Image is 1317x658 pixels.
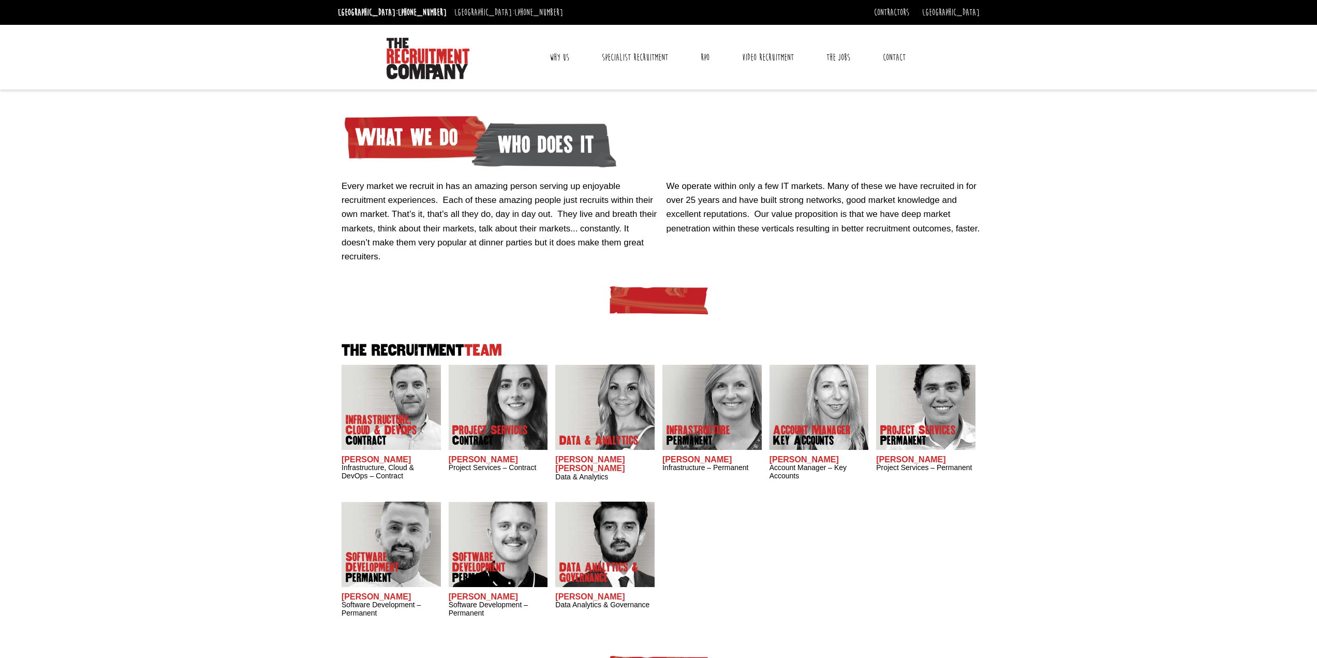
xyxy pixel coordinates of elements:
[342,502,441,587] img: Liam Cox does Software Development Permanent
[594,45,676,70] a: Specialist Recruitment
[464,342,502,359] span: Team
[769,364,868,450] img: Frankie Gaffney's our Account Manager Key Accounts
[342,455,441,464] h2: [PERSON_NAME]
[448,502,547,587] img: Sam Williamson does Software Development Permanent
[452,552,535,583] p: Software Development
[542,45,577,70] a: Why Us
[773,425,851,446] p: Account Manager
[452,4,566,21] li: [GEOGRAPHIC_DATA]:
[387,38,469,79] img: The Recruitment Company
[398,7,447,18] a: [PHONE_NUMBER]
[346,415,428,446] p: Infrastructure, Cloud & DevOps
[773,435,851,446] span: Key Accounts
[342,364,441,450] img: Adam Eshet does Infrastructure, Cloud & DevOps Contract
[662,464,762,472] h3: Infrastructure – Permanent
[346,573,428,583] span: Permanent
[514,7,563,18] a: [PHONE_NUMBER]
[342,464,441,480] h3: Infrastructure, Cloud & DevOps – Contract
[449,455,548,464] h2: [PERSON_NAME]
[880,435,956,446] span: Permanent
[667,435,730,446] span: Permanent
[977,224,980,233] span: .
[449,464,548,472] h3: Project Services – Contract
[342,592,441,602] h2: [PERSON_NAME]
[819,45,858,70] a: The Jobs
[876,455,975,464] h2: [PERSON_NAME]
[555,364,655,450] img: Anna-Maria Julie does Data & Analytics
[922,7,980,18] a: [GEOGRAPHIC_DATA]
[880,425,956,446] p: Project Services
[346,552,428,583] p: Software Development
[876,364,975,450] img: Sam McKay does Project Services Permanent
[734,45,802,70] a: Video Recruitment
[770,455,869,464] h2: [PERSON_NAME]
[559,562,642,583] p: Data Analytics & Governance
[338,343,980,359] h2: The Recruitment
[449,592,548,602] h2: [PERSON_NAME]
[452,435,528,446] span: Contract
[667,425,730,446] p: Infrastructure
[452,425,528,446] p: Project Services
[555,473,655,481] h3: Data & Analytics
[876,464,975,472] h3: Project Services – Permanent
[452,573,535,583] span: Permanent
[874,7,909,18] a: Contractors
[555,601,655,609] h3: Data Analytics & Governance
[346,435,428,446] span: Contract
[662,455,762,464] h2: [PERSON_NAME]
[555,502,655,587] img: Awais Imtiaz does Data Analytics & Governance
[335,4,449,21] li: [GEOGRAPHIC_DATA]:
[555,455,655,473] h2: [PERSON_NAME] [PERSON_NAME]
[875,45,913,70] a: Contact
[770,464,869,480] h3: Account Manager – Key Accounts
[667,179,984,236] p: We operate within only a few IT markets. Many of these we have recruited in for over 25 years and...
[449,601,548,617] h3: Software Development – Permanent
[342,601,441,617] h3: Software Development – Permanent
[662,364,762,450] img: Amanda Evans's Our Infrastructure Permanent
[559,435,639,446] p: Data & Analytics
[555,592,655,602] h2: [PERSON_NAME]
[448,364,547,450] img: Claire Sheerin does Project Services Contract
[693,45,717,70] a: RPO
[342,179,659,264] p: Every market we recruit in has an amazing person serving up enjoyable recruitment experiences. Ea...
